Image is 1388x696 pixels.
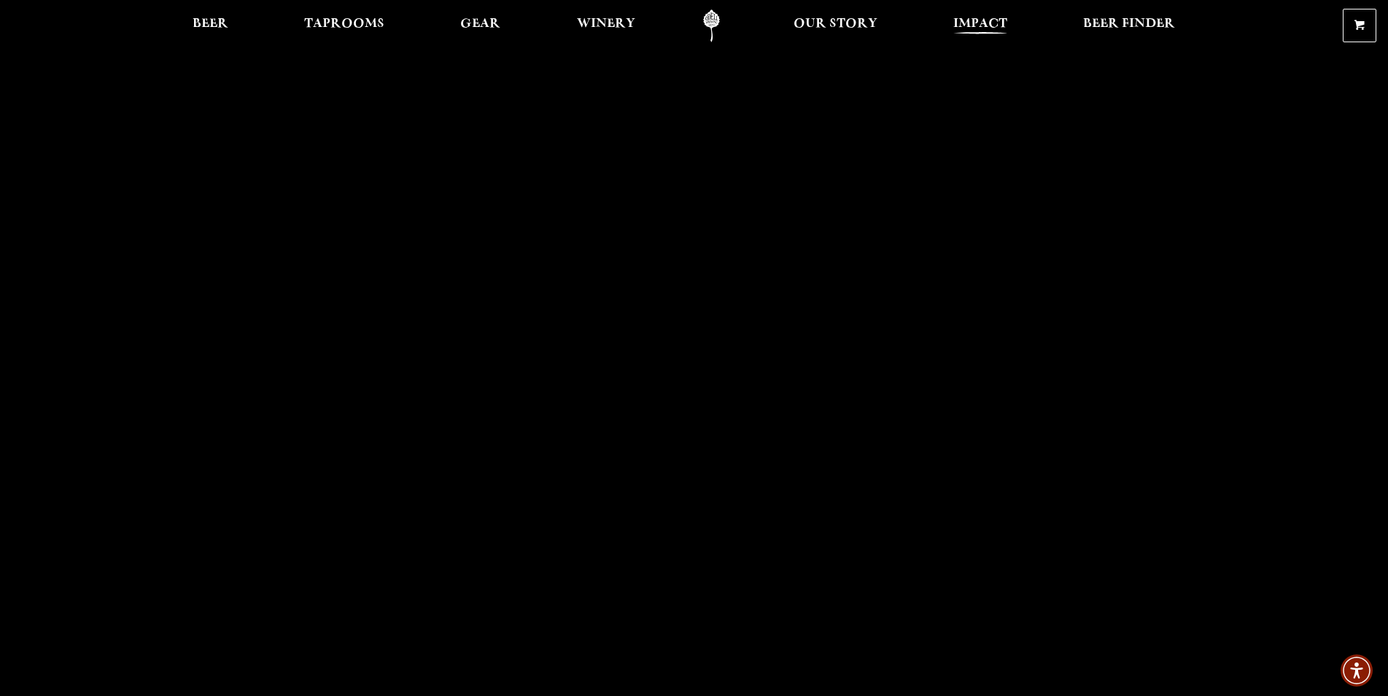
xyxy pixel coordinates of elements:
a: Beer [183,9,238,42]
span: Beer Finder [1083,18,1175,30]
span: Gear [460,18,500,30]
div: Accessibility Menu [1341,654,1373,687]
span: Impact [953,18,1007,30]
a: Winery [567,9,645,42]
a: Impact [944,9,1017,42]
span: Our Story [794,18,877,30]
span: Taprooms [304,18,384,30]
a: Gear [451,9,510,42]
a: Taprooms [295,9,394,42]
a: Our Story [784,9,887,42]
span: Winery [577,18,635,30]
a: Odell Home [684,9,739,42]
a: Beer Finder [1074,9,1185,42]
span: Beer [193,18,228,30]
